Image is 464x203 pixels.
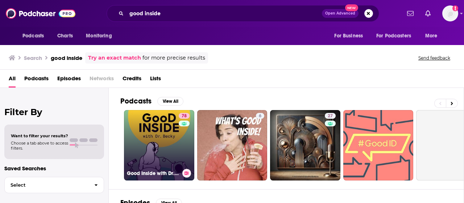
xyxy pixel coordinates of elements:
button: View All [157,97,183,106]
a: Show notifications dropdown [404,7,417,20]
button: open menu [17,29,53,43]
button: Show profile menu [442,5,458,21]
a: PodcastsView All [120,97,183,106]
span: New [345,4,358,11]
div: Search podcasts, credits, & more... [107,5,379,22]
span: Choose a tab above to access filters. [11,141,68,151]
span: More [425,31,438,41]
p: Saved Searches [4,165,104,172]
a: Charts [53,29,77,43]
span: Want to filter your results? [11,133,68,138]
h2: Filter By [4,107,104,117]
button: open menu [420,29,447,43]
a: 6 [197,110,268,180]
span: 78 [182,113,187,120]
span: For Podcasters [376,31,411,41]
span: Podcasts [22,31,44,41]
a: Episodes [57,73,81,88]
a: Podcasts [24,73,49,88]
button: Send feedback [416,55,452,61]
button: open menu [372,29,422,43]
h3: Search [24,54,42,61]
a: 78Good Inside with Dr. [PERSON_NAME] [124,110,194,180]
a: Lists [150,73,161,88]
span: For Business [334,31,363,41]
span: Charts [57,31,73,41]
span: Select [5,183,88,187]
a: Credits [123,73,141,88]
input: Search podcasts, credits, & more... [127,8,322,19]
a: 27 [325,113,336,119]
button: Select [4,177,104,193]
a: Show notifications dropdown [422,7,434,20]
img: User Profile [442,5,458,21]
button: open menu [329,29,372,43]
a: Try an exact match [88,54,141,62]
span: Open Advanced [325,12,355,15]
h2: Podcasts [120,97,152,106]
span: Logged in as sVanCleve [442,5,458,21]
button: open menu [81,29,121,43]
span: 6 [259,113,261,120]
a: 78 [179,113,190,119]
a: 27 [270,110,340,180]
a: All [9,73,16,88]
span: Networks [90,73,114,88]
h3: good inside [51,54,82,61]
svg: Add a profile image [452,5,458,11]
h3: Good Inside with Dr. [PERSON_NAME] [127,170,179,176]
span: for more precise results [142,54,205,62]
img: Podchaser - Follow, Share and Rate Podcasts [6,7,75,20]
button: Open AdvancedNew [322,9,359,18]
a: 6 [256,113,264,119]
span: 27 [328,113,333,120]
span: Monitoring [86,31,112,41]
